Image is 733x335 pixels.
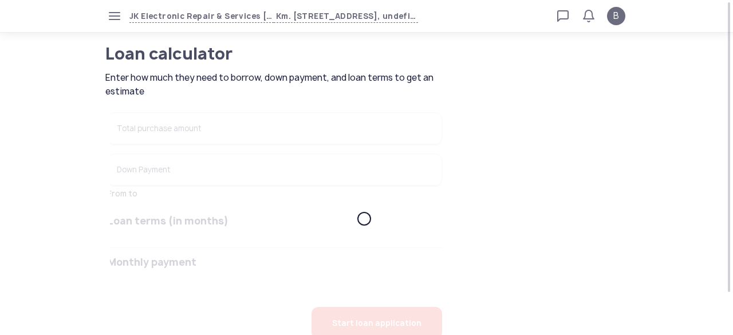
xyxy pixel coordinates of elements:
h1: Loan calculator [105,46,400,62]
span: Km. [STREET_ADDRESS], undefined, PHL [274,10,418,23]
span: Enter how much they need to borrow, down payment, and loan terms to get an estimate [105,71,446,98]
span: JK Electronic Repair & Services [GEOGRAPHIC_DATA] [GEOGRAPHIC_DATA] [129,10,274,23]
span: B [613,9,619,23]
button: B [607,7,625,25]
button: JK Electronic Repair & Services [GEOGRAPHIC_DATA] [GEOGRAPHIC_DATA]Km. [STREET_ADDRESS], undefine... [129,10,418,23]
